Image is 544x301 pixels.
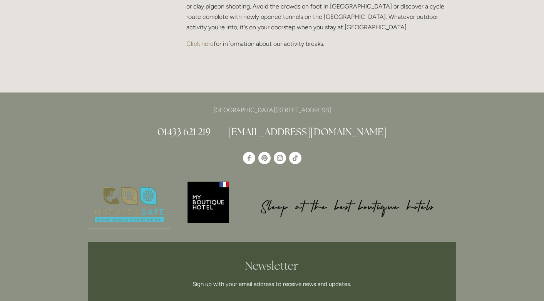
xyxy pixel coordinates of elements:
[186,39,456,49] p: for information about our activity breaks.
[157,126,211,138] a: 01433 621 219
[183,180,456,223] img: My Boutique Hotel - Logo
[186,40,214,47] a: Click here
[228,126,387,138] a: [EMAIL_ADDRESS][DOMAIN_NAME]
[274,152,286,164] a: Instagram
[88,105,456,115] p: [GEOGRAPHIC_DATA][STREET_ADDRESS]
[243,152,255,164] a: Losehill House Hotel & Spa
[289,152,301,164] a: TikTok
[88,180,171,229] img: Nature's Safe - Logo
[130,259,414,273] h2: Newsletter
[130,279,414,289] p: Sign up with your email address to receive news and updates.
[258,152,271,164] a: Pinterest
